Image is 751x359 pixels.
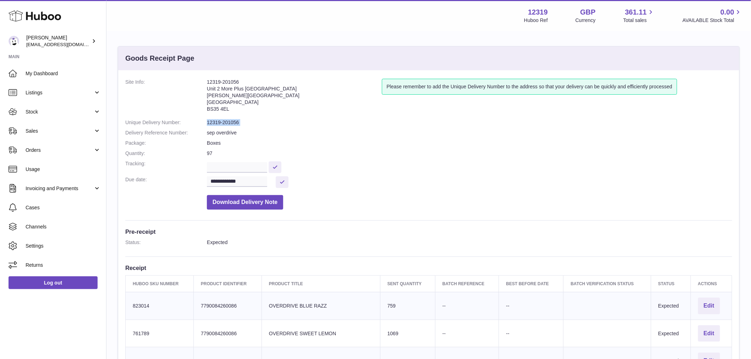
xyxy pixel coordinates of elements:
span: Invoicing and Payments [26,185,93,192]
dt: Tracking: [125,160,207,173]
h3: Goods Receipt Page [125,54,194,63]
td: OVERDRIVE BLUE RAZZ [262,292,380,320]
button: Edit [698,298,720,314]
a: 361.11 Total sales [623,7,655,24]
a: 0.00 AVAILABLE Stock Total [683,7,742,24]
dd: 12319-201056 [207,119,732,126]
dt: Site Info: [125,79,207,116]
span: Orders [26,147,93,154]
th: Batch Reference [435,275,499,292]
h3: Pre-receipt [125,228,732,236]
td: Expected [651,292,691,320]
td: 759 [380,292,435,320]
td: OVERDRIVE SWEET LEMON [262,320,380,347]
th: Actions [691,275,732,292]
div: Currency [576,17,596,24]
span: Usage [26,166,101,173]
span: Listings [26,89,93,96]
th: Sent Quantity [380,275,435,292]
div: [PERSON_NAME] [26,34,90,48]
td: -- [435,320,499,347]
span: My Dashboard [26,70,101,77]
dd: sep overdrive [207,129,732,136]
td: 7790084260086 [193,292,262,320]
td: 7790084260086 [193,320,262,347]
span: [EMAIL_ADDRESS][DOMAIN_NAME] [26,42,104,47]
strong: GBP [580,7,596,17]
span: Stock [26,109,93,115]
address: 12319-201056 Unit 2 More Plus [GEOGRAPHIC_DATA] [PERSON_NAME][GEOGRAPHIC_DATA] [GEOGRAPHIC_DATA] ... [207,79,382,116]
div: Huboo Ref [524,17,548,24]
button: Download Delivery Note [207,195,283,210]
dt: Package: [125,140,207,147]
th: Product Identifier [193,275,262,292]
td: 823014 [126,292,194,320]
th: Best Before Date [499,275,564,292]
dd: 97 [207,150,732,157]
td: Expected [651,320,691,347]
dt: Status: [125,239,207,246]
span: Total sales [623,17,655,24]
td: -- [499,320,564,347]
dt: Delivery Reference Number: [125,129,207,136]
img: internalAdmin-12319@internal.huboo.com [9,36,19,46]
span: AVAILABLE Stock Total [683,17,742,24]
th: Product title [262,275,380,292]
td: 761789 [126,320,194,347]
td: -- [435,292,499,320]
th: Batch Verification Status [564,275,651,292]
span: Sales [26,128,93,134]
dt: Quantity: [125,150,207,157]
span: Channels [26,223,101,230]
div: Please remember to add the Unique Delivery Number to the address so that your delivery can be qui... [382,79,677,95]
th: Huboo SKU Number [126,275,194,292]
td: -- [499,292,564,320]
h3: Receipt [125,264,732,272]
td: 1069 [380,320,435,347]
span: 0.00 [720,7,734,17]
dt: Due date: [125,176,207,188]
dd: Boxes [207,140,732,147]
button: Edit [698,325,720,342]
span: Returns [26,262,101,269]
dt: Unique Delivery Number: [125,119,207,126]
strong: 12319 [528,7,548,17]
span: 361.11 [625,7,647,17]
dd: Expected [207,239,732,246]
span: Settings [26,243,101,249]
th: Status [651,275,691,292]
a: Log out [9,276,98,289]
span: Cases [26,204,101,211]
